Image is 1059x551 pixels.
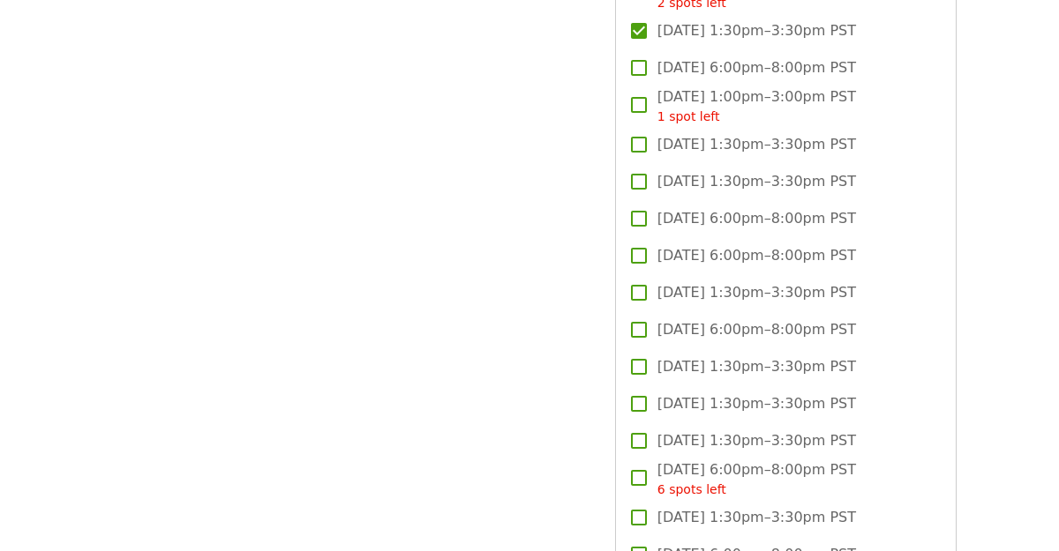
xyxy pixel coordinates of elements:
span: [DATE] 1:30pm–3:30pm PST [657,282,856,303]
span: [DATE] 6:00pm–8:00pm PST [657,459,856,499]
span: [DATE] 1:30pm–3:30pm PST [657,430,856,451]
span: [DATE] 1:30pm–3:30pm PST [657,134,856,155]
span: [DATE] 6:00pm–8:00pm PST [657,319,856,340]
span: [DATE] 1:30pm–3:30pm PST [657,507,856,528]
span: [DATE] 1:00pm–3:00pm PST [657,86,856,126]
span: [DATE] 1:30pm–3:30pm PST [657,356,856,377]
span: [DATE] 6:00pm–8:00pm PST [657,245,856,266]
span: [DATE] 1:30pm–3:30pm PST [657,393,856,414]
span: 6 spots left [657,482,726,496]
span: [DATE] 6:00pm–8:00pm PST [657,57,856,78]
span: [DATE] 6:00pm–8:00pm PST [657,208,856,229]
span: 1 spot left [657,109,720,123]
span: [DATE] 1:30pm–3:30pm PST [657,20,856,41]
span: [DATE] 1:30pm–3:30pm PST [657,171,856,192]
